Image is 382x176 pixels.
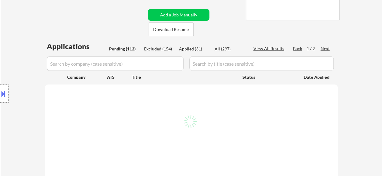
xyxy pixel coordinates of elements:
div: Applied (31) [179,46,209,52]
div: ATS [107,74,132,80]
div: Title [132,74,237,80]
div: Next [321,46,330,52]
input: Search by company (case sensitive) [47,56,184,71]
button: Download Resume [149,22,194,36]
button: Add a Job Manually [148,9,209,21]
div: View All Results [253,46,286,52]
div: All (297) [215,46,245,52]
div: Status [243,71,295,82]
div: Pending (112) [109,46,139,52]
div: Excluded (154) [144,46,174,52]
div: 1 / 2 [307,46,321,52]
input: Search by title (case sensitive) [189,56,334,71]
div: Date Applied [304,74,330,80]
div: Back [293,46,303,52]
